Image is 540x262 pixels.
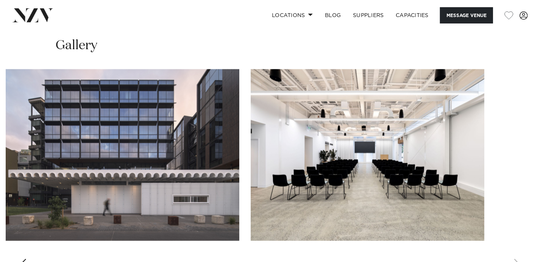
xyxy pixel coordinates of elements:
[12,8,53,22] img: nzv-logo.png
[251,69,484,241] swiper-slide: 7 / 7
[6,69,239,241] swiper-slide: 6 / 7
[440,7,493,23] button: Message Venue
[347,7,390,23] a: SUPPLIERS
[266,7,319,23] a: Locations
[319,7,347,23] a: BLOG
[390,7,435,23] a: Capacities
[56,37,97,54] h2: Gallery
